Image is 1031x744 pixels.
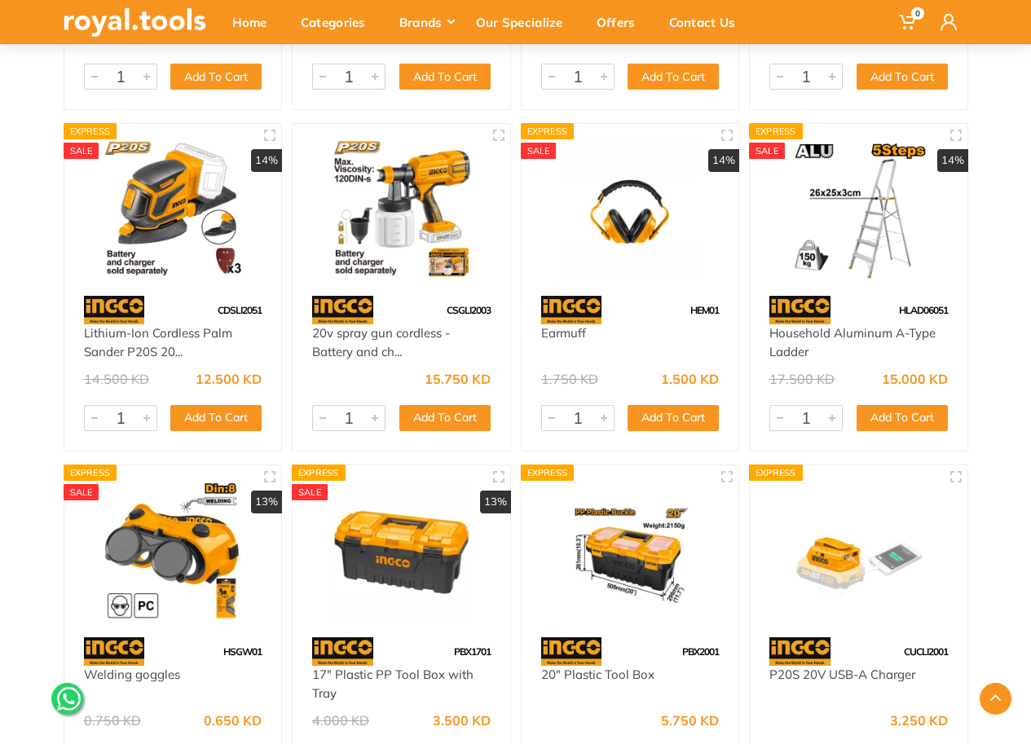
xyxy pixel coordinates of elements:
img: Royal Tools - Lithium-Ion Cordless Palm Sander P20S 20V [79,139,267,280]
div: 13% [480,491,511,513]
img: 91.webp [769,637,831,666]
div: Offers [585,5,658,39]
button: Add To Cart [170,405,262,431]
button: Add To Cart [399,64,491,90]
div: SALE [521,143,557,159]
div: Express [749,123,803,139]
img: 91.webp [312,296,373,324]
div: 1.750 KD [541,372,598,385]
div: Categories [289,5,388,39]
span: HEM01 [690,304,719,316]
div: Express [749,464,803,481]
div: 8.500 KD [433,31,491,44]
a: 20v spray gun cordless - Battery and ch... [312,325,450,359]
div: Express [64,123,117,139]
a: 20" Plastic Tool Box [541,667,654,682]
div: 14% [708,149,739,172]
div: 13% [251,491,282,513]
img: 91.webp [541,637,602,666]
div: SALE [292,484,328,500]
div: 4.000 KD [312,714,369,727]
div: 14% [937,149,968,172]
img: Royal Tools - P20S 20V USB-A Charger [764,480,953,621]
a: 17" Plastic PP Tool Box with Tray [312,667,474,701]
div: 17.500 KD [769,372,835,385]
span: CSGLI2003 [447,304,491,316]
div: Our Specialize [465,5,585,39]
a: Welding goggles [84,667,180,682]
img: Royal Tools - Household Aluminum A-Type Ladder [764,139,953,280]
div: SALE [749,143,785,159]
a: P20S 20V USB-A Charger [769,667,915,682]
div: 3.500 KD [433,714,491,727]
img: Royal Tools - 17 [307,480,496,621]
div: Express [64,464,117,481]
a: Household Aluminum A-Type Ladder [769,325,936,359]
div: 12.500 KD [196,372,262,385]
img: Royal Tools - Welding goggles [79,480,267,621]
img: Royal Tools - Earmuff [536,139,725,280]
span: PBX2001 [682,645,719,658]
div: 49.750 KD [541,31,606,44]
span: HLAD06051 [899,304,948,316]
div: 10.500 KD [312,31,377,44]
div: Home [221,5,289,39]
div: 0.650 KD [204,714,262,727]
img: Royal Tools - 20v spray gun cordless - Battery and charger not included [307,139,496,280]
img: 91.webp [769,296,831,324]
img: 91.webp [541,296,602,324]
img: 91.webp [312,637,373,666]
button: Add To Cart [628,405,719,431]
div: 15.750 KD [425,372,491,385]
div: 30.000 KD [882,31,948,44]
span: PBX1701 [454,645,491,658]
span: HSGW01 [223,645,262,658]
div: Brands [388,5,465,39]
span: CUCLI2001 [904,645,948,658]
span: 0 [911,7,924,20]
div: 5.750 KD [661,714,719,727]
div: Express [521,123,575,139]
div: 0.750 KD [84,714,141,727]
div: Express [521,464,575,481]
button: Add To Cart [170,64,262,90]
button: Add To Cart [628,64,719,90]
div: 15.000 KD [882,372,948,385]
button: Add To Cart [399,405,491,431]
img: royal.tools Logo [64,8,206,37]
img: Royal Tools - 20 [536,480,725,621]
button: Add To Cart [857,405,948,431]
img: 91.webp [84,637,145,666]
div: 3.250 KD [204,31,262,44]
img: 91.webp [84,296,145,324]
div: 1.500 KD [661,372,719,385]
button: Add To Cart [857,64,948,90]
div: SALE [64,484,99,500]
div: SALE [64,143,99,159]
div: 44.000 KD [653,31,719,44]
a: Earmuff [541,325,586,341]
div: Express [292,464,346,481]
span: CDSLI2051 [218,304,262,316]
div: Contact Us [658,5,758,39]
a: Lithium-Ion Cordless Palm Sander P20S 20... [84,325,232,359]
div: 14.500 KD [84,372,149,385]
div: 3.250 KD [890,714,948,727]
div: 14% [251,149,282,172]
